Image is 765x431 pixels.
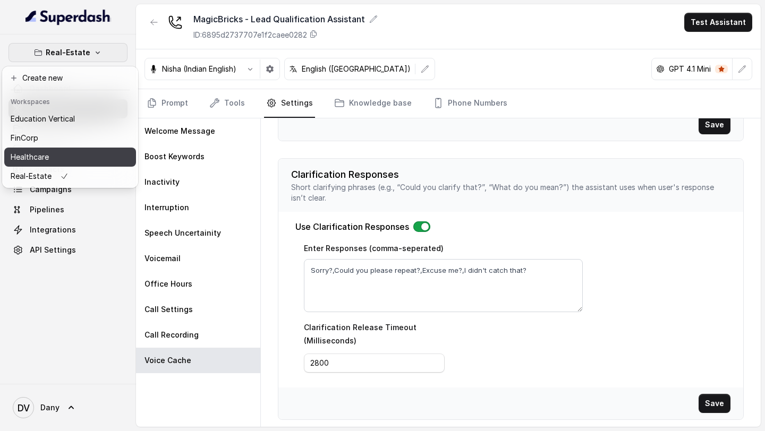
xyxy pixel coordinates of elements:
button: Create new [4,68,136,88]
p: Education Vertical [11,113,75,125]
p: FinCorp [11,132,38,144]
header: Workspaces [4,92,136,109]
div: Real-Estate [2,66,138,188]
p: Real-Estate [46,46,90,59]
p: Real-Estate [11,170,52,183]
p: Healthcare [11,151,49,163]
button: Real-Estate [8,43,127,62]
